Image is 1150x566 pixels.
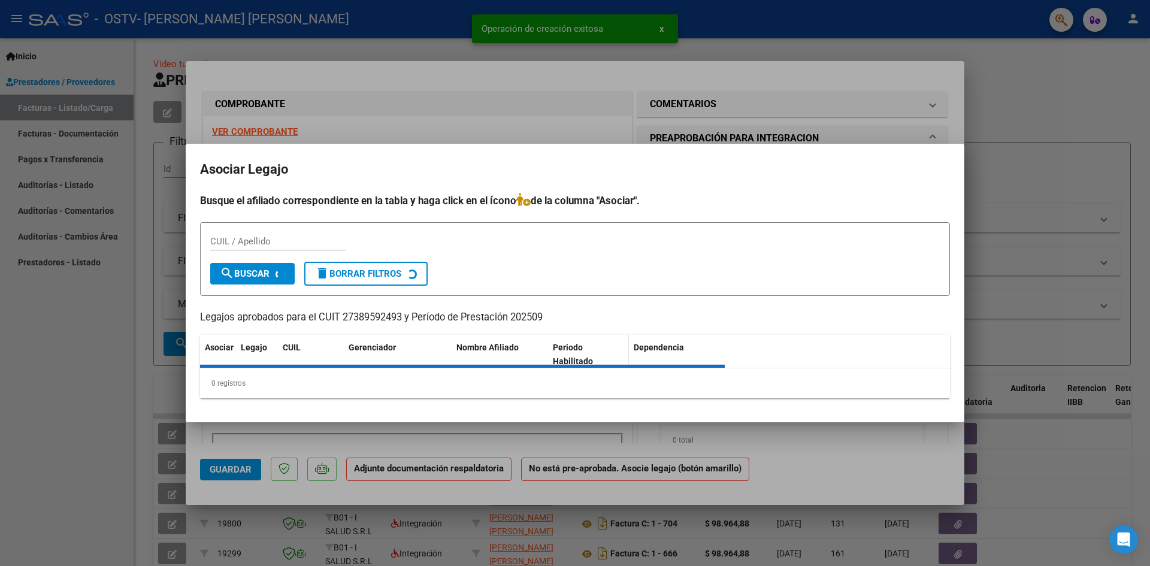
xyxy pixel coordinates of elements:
[200,158,950,181] h2: Asociar Legajo
[200,193,950,208] h4: Busque el afiliado correspondiente en la tabla y haga click en el ícono de la columna "Asociar".
[548,335,629,374] datatable-header-cell: Periodo Habilitado
[210,263,295,284] button: Buscar
[553,343,593,366] span: Periodo Habilitado
[236,335,278,374] datatable-header-cell: Legajo
[220,268,270,279] span: Buscar
[349,343,396,352] span: Gerenciador
[200,335,236,374] datatable-header-cell: Asociar
[278,335,344,374] datatable-header-cell: CUIL
[629,335,725,374] datatable-header-cell: Dependencia
[1109,525,1138,554] div: Open Intercom Messenger
[200,310,950,325] p: Legajos aprobados para el CUIT 27389592493 y Período de Prestación 202509
[220,266,234,280] mat-icon: search
[315,266,329,280] mat-icon: delete
[452,335,548,374] datatable-header-cell: Nombre Afiliado
[456,343,519,352] span: Nombre Afiliado
[283,343,301,352] span: CUIL
[205,343,234,352] span: Asociar
[304,262,428,286] button: Borrar Filtros
[344,335,452,374] datatable-header-cell: Gerenciador
[634,343,684,352] span: Dependencia
[200,368,950,398] div: 0 registros
[241,343,267,352] span: Legajo
[315,268,401,279] span: Borrar Filtros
